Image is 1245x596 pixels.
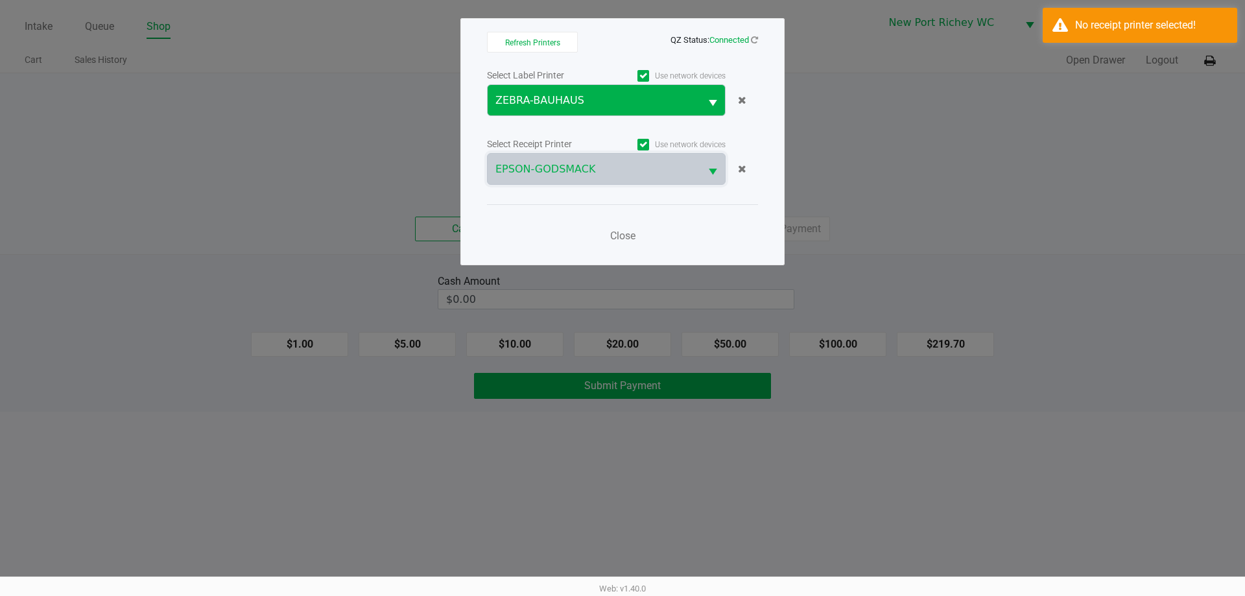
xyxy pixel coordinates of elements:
span: QZ Status: [670,35,758,45]
button: Close [603,223,642,249]
span: Connected [709,35,749,45]
span: Refresh Printers [505,38,560,47]
div: Select Label Printer [487,69,606,82]
span: EPSON-GODSMACK [495,161,693,177]
div: Select Receipt Printer [487,137,606,151]
button: Select [700,85,725,115]
span: Close [610,230,635,242]
label: Use network devices [606,70,726,82]
button: Refresh Printers [487,32,578,53]
div: No receipt printer selected! [1075,18,1227,33]
span: Web: v1.40.0 [599,584,646,593]
label: Use network devices [606,139,726,150]
span: ZEBRA-BAUHAUS [495,93,693,108]
button: Select [700,154,725,184]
